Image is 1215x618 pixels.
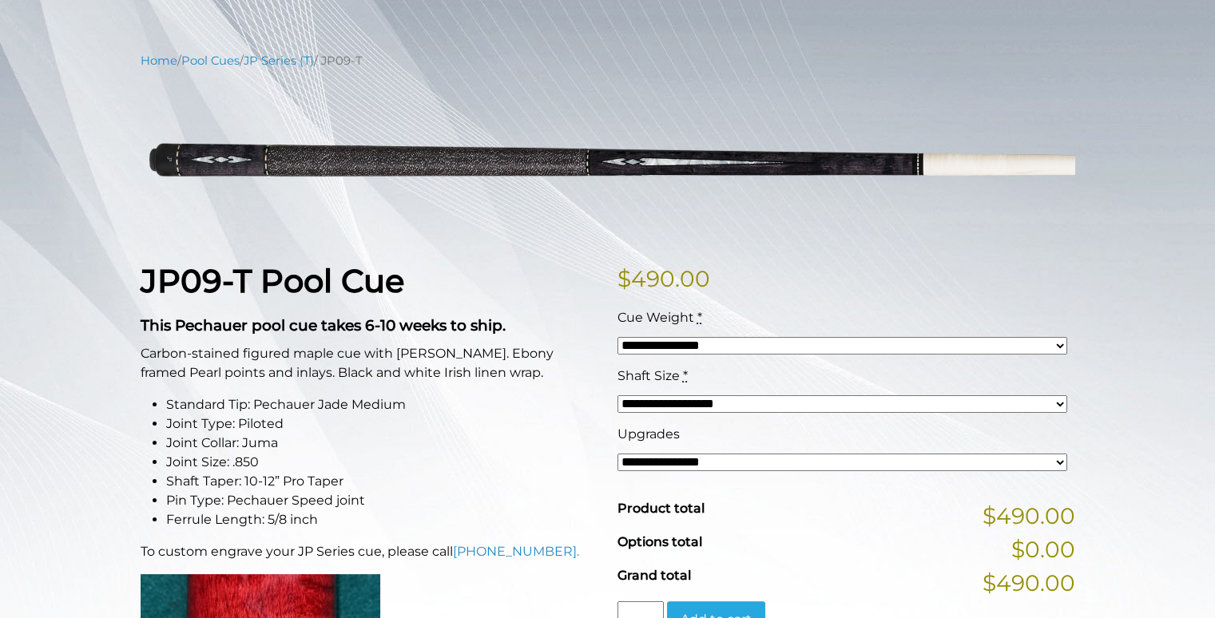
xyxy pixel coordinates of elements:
li: Ferrule Length: 5/8 inch [166,510,598,529]
span: Options total [617,534,702,549]
span: Upgrades [617,426,680,442]
span: $0.00 [1011,533,1075,566]
a: JP Series (T) [244,53,314,68]
a: Pool Cues [181,53,240,68]
nav: Breadcrumb [141,52,1075,69]
li: Pin Type: Pechauer Speed joint [166,491,598,510]
abbr: required [697,310,702,325]
strong: JP09-T Pool Cue [141,261,404,300]
li: Shaft Taper: 10-12” Pro Taper [166,472,598,491]
li: Standard Tip: Pechauer Jade Medium [166,395,598,414]
p: Carbon-stained figured maple cue with [PERSON_NAME]. Ebony framed Pearl points and inlays. Black ... [141,344,598,382]
a: [PHONE_NUMBER]. [453,544,579,559]
span: $490.00 [983,566,1075,600]
strong: This Pechauer pool cue takes 6-10 weeks to ship. [141,316,506,335]
span: Grand total [617,568,691,583]
abbr: required [683,368,688,383]
span: Cue Weight [617,310,694,325]
li: Joint Collar: Juma [166,434,598,453]
bdi: 490.00 [617,265,710,292]
p: To custom engrave your JP Series cue, please call [141,542,598,561]
li: Joint Size: .850 [166,453,598,472]
span: Shaft Size [617,368,680,383]
span: Product total [617,501,705,516]
li: Joint Type: Piloted [166,414,598,434]
span: $490.00 [983,499,1075,533]
a: Home [141,53,177,68]
span: $ [617,265,631,292]
img: jp09-T.png [141,81,1075,237]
